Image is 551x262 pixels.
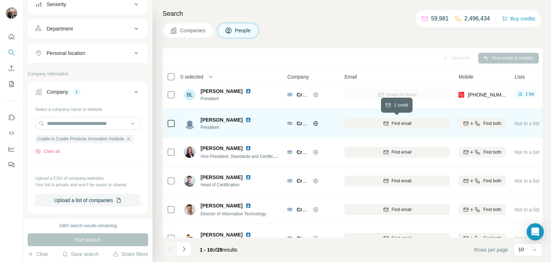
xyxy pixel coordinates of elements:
img: Logo of Cradle to Cradle Products Innovation Institute [287,235,293,241]
p: Upload a CSV of company websites. [35,175,141,182]
span: President [201,124,260,131]
span: Not in a list [514,178,539,184]
span: [PERSON_NAME] [201,116,242,123]
div: Select a company name or website [35,103,141,113]
img: Avatar [184,175,196,187]
button: Find email [344,233,450,244]
button: Company1 [28,83,148,103]
span: 1 - 10 [200,247,213,253]
div: BL [184,89,196,100]
img: LinkedIn logo [245,203,251,209]
button: Find both [458,147,506,158]
div: Department [47,25,73,32]
span: Lists [514,73,525,80]
button: Enrich CSV [6,62,17,75]
button: Use Surfe on LinkedIn [6,111,17,124]
span: Cradle to Cradle Products Innovation Institute [37,136,124,142]
button: Find both [458,204,506,215]
div: Seniority [47,1,66,8]
img: Avatar [184,204,196,215]
button: Find email [344,147,450,158]
img: Logo of Cradle to Cradle Products Innovation Institute [287,178,293,184]
span: 1 list [525,91,534,97]
img: Avatar [6,7,17,19]
span: Company [287,73,309,80]
p: 10 [518,246,524,253]
span: People [235,27,251,34]
button: Find both [458,233,506,244]
img: Logo of Cradle to Cradle Products Innovation Institute [287,92,293,98]
div: 1 [72,89,81,95]
button: Upload a list of companies [35,194,141,207]
button: Find email [344,204,450,215]
button: Quick start [6,30,17,43]
p: Your list is private and won't be saved or shared. [35,182,141,188]
button: Find both [458,176,506,186]
span: Find both [483,120,501,127]
span: Cradle to Cradle Products Innovation Institute [297,178,406,184]
span: Cradle to Cradle Products Innovation Institute [297,207,406,212]
span: Vice President, Standards and Certification [201,153,283,159]
img: Logo of Cradle to Cradle Products Innovation Institute [287,207,293,212]
p: 59,981 [431,14,449,23]
img: LinkedIn logo [245,232,251,238]
div: Open Intercom Messenger [527,223,544,240]
button: Find email [344,118,450,129]
span: Companies [180,27,206,34]
span: results [200,247,237,253]
span: Find email [392,178,411,184]
img: Logo of Cradle to Cradle Products Innovation Institute [287,121,293,126]
div: 1860 search results remaining [59,223,117,229]
button: Use Surfe API [6,127,17,140]
span: [PERSON_NAME] [201,231,242,238]
span: Rows per page [474,246,508,253]
span: 28 [217,247,223,253]
span: Not in a list [514,149,539,155]
span: Find both [483,149,501,155]
button: Find both [458,118,506,129]
button: Search [6,46,17,59]
span: Find email [392,235,411,242]
button: Clear all [35,148,60,155]
span: Find both [483,206,501,213]
span: [PERSON_NAME] [201,145,242,152]
button: Feedback [6,158,17,171]
button: Navigate to next page [177,242,191,256]
div: Company [47,88,68,95]
span: Find both [483,235,501,242]
img: Logo of Cradle to Cradle Products Innovation Institute [287,149,293,155]
span: Mobile [458,73,473,80]
span: Find email [392,206,411,213]
h4: Search [163,9,542,19]
span: Cradle to Cradle Products Innovation Institute [297,235,406,241]
button: My lists [6,78,17,90]
span: Find email [392,120,411,127]
span: Email [344,73,357,80]
p: 2,496,434 [465,14,490,23]
span: Not in a list [514,207,539,212]
span: Find both [483,178,501,184]
span: [PHONE_NUMBER] [468,92,513,98]
span: 0 selected [180,73,203,80]
button: Clear [28,251,48,258]
span: [PERSON_NAME] [201,88,242,95]
button: Share filters [113,251,148,258]
span: Cradle to Cradle Products Innovation Institute [297,149,406,155]
span: [PERSON_NAME] [201,202,242,209]
img: provider prospeo logo [458,91,464,98]
span: [PERSON_NAME] [201,174,242,181]
button: Dashboard [6,142,17,155]
p: Company information [28,71,148,77]
div: Personal location [47,50,85,57]
span: Director of Information Technology [201,211,266,216]
button: Department [28,20,148,37]
button: Save search [62,251,99,258]
img: LinkedIn logo [245,145,251,151]
span: Not in a list [514,235,539,241]
span: of [213,247,217,253]
button: Find email [344,176,450,186]
img: Avatar [184,146,196,158]
span: President [201,95,260,102]
span: Not in a list [514,121,539,126]
img: Avatar [184,233,196,244]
